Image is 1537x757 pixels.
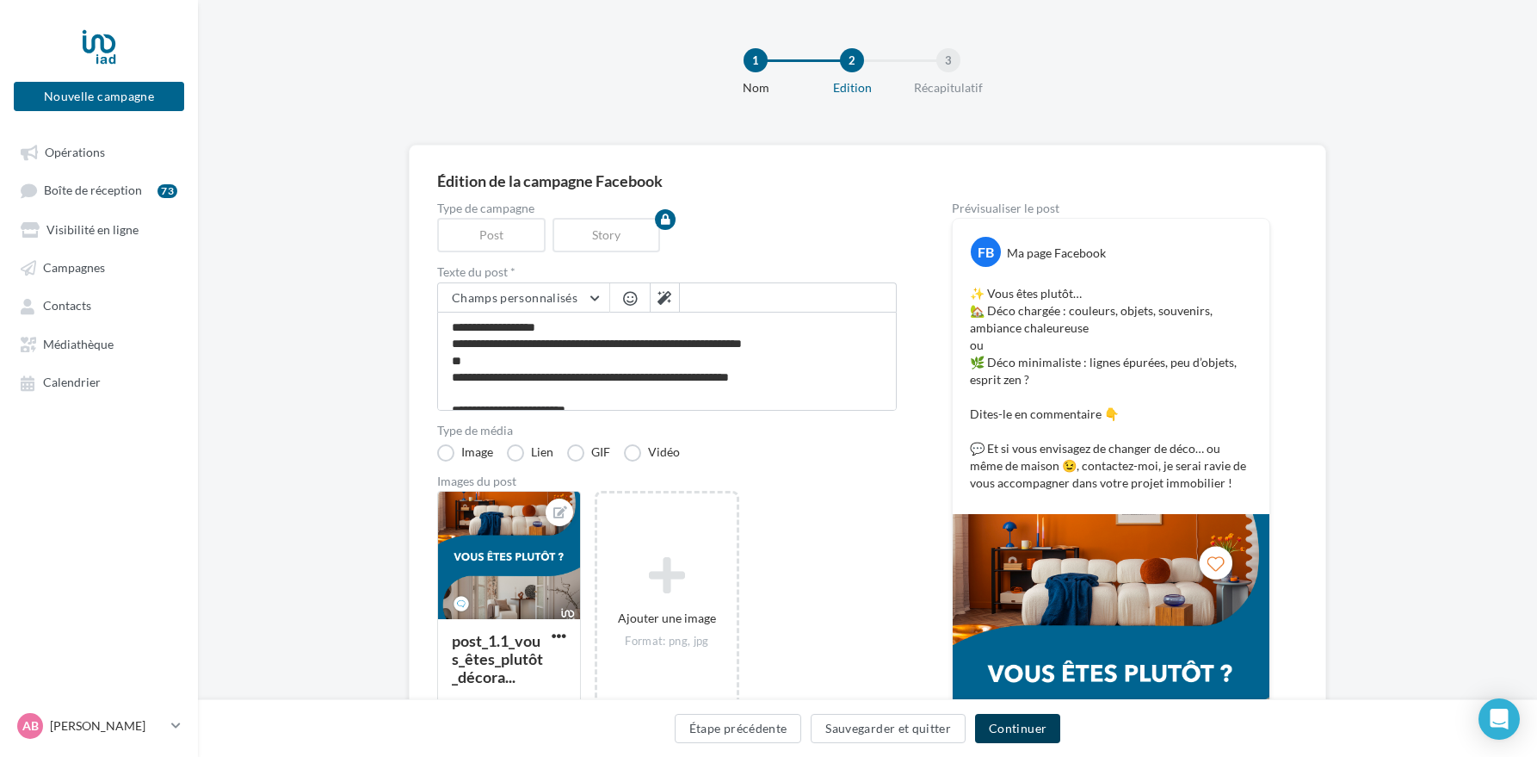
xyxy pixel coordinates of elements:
[624,444,680,462] label: Vidéo
[507,444,553,462] label: Lien
[45,145,105,159] span: Opérations
[50,717,164,735] p: [PERSON_NAME]
[1007,245,1106,262] div: Ma page Facebook
[157,184,177,198] div: 73
[22,717,39,735] span: AB
[744,48,768,72] div: 1
[970,285,1252,492] p: ✨ Vous êtes plutôt… 🏡 Déco chargée : couleurs, objets, souvenirs, ambiance chaleureuse ou 🌿 Déco ...
[701,79,811,96] div: Nom
[10,366,188,397] a: Calendrier
[44,183,142,198] span: Boîte de réception
[840,48,864,72] div: 2
[438,283,609,313] button: Champs personnalisés
[971,237,1001,267] div: FB
[975,714,1060,743] button: Continuer
[675,714,802,743] button: Étape précédente
[797,79,907,96] div: Edition
[952,202,1270,214] div: Prévisualiser le post
[10,214,188,245] a: Visibilité en ligne
[10,251,188,282] a: Campagnes
[893,79,1003,96] div: Récapitulatif
[10,289,188,320] a: Contacts
[437,202,897,214] label: Type de campagne
[437,475,897,487] div: Images du post
[437,266,897,278] label: Texte du post *
[437,444,493,462] label: Image
[43,260,105,275] span: Campagnes
[43,375,101,390] span: Calendrier
[10,174,188,206] a: Boîte de réception73
[10,328,188,359] a: Médiathèque
[43,299,91,313] span: Contacts
[14,710,184,742] a: AB [PERSON_NAME]
[567,444,610,462] label: GIF
[811,714,966,743] button: Sauvegarder et quitter
[437,173,1298,189] div: Édition de la campagne Facebook
[43,337,114,351] span: Médiathèque
[10,136,188,167] a: Opérations
[1478,698,1520,740] div: Open Intercom Messenger
[46,222,139,237] span: Visibilité en ligne
[437,425,897,437] label: Type de média
[14,82,184,111] button: Nouvelle campagne
[936,48,960,72] div: 3
[452,290,577,305] span: Champs personnalisés
[452,631,543,686] div: post_1.1_vous_êtes_plutôt_décora...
